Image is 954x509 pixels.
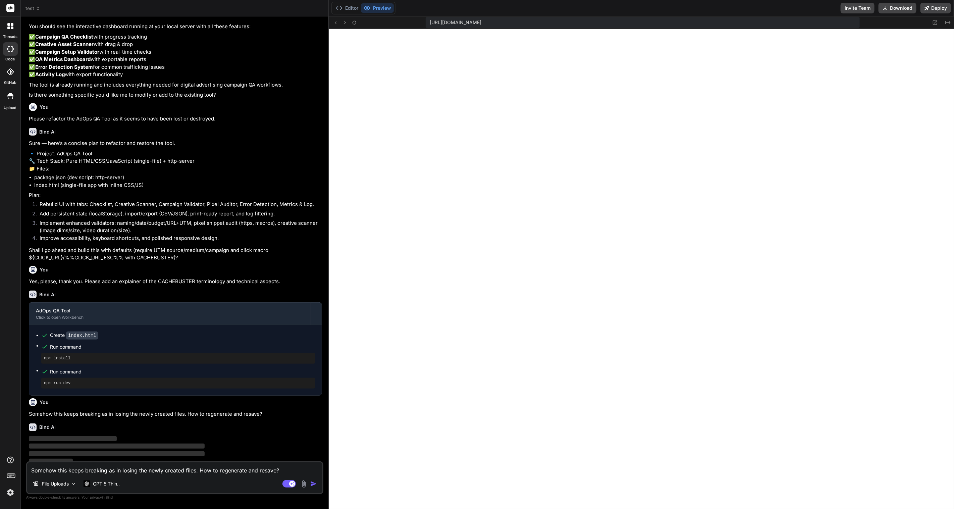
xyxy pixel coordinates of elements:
[35,56,91,62] strong: QA Metrics Dashboard
[879,3,916,13] button: Download
[310,480,317,487] img: icon
[430,19,481,26] span: [URL][DOMAIN_NAME]
[39,424,56,430] h6: Bind AI
[90,495,102,499] span: privacy
[29,247,322,262] p: Shall I go ahead and build this with defaults (require UTM source/medium/campaign and click macro...
[5,487,16,498] img: settings
[29,459,73,464] span: ‌
[35,71,65,78] strong: Activity Log
[66,332,98,340] code: index.html
[333,3,361,13] button: Editor
[50,344,315,350] span: Run command
[34,182,322,189] li: index.html (single-file app with inline CSS/JS)
[29,444,205,449] span: ‌
[35,49,99,55] strong: Campaign Setup Validator
[841,3,874,13] button: Invite Team
[26,494,323,501] p: Always double-check its answers. Your in Bind
[29,192,322,199] p: Plan:
[35,64,93,70] strong: Error Detection System
[29,33,322,79] p: ✅ with progress tracking ✅ with drag & drop ✅ with real-time checks ✅ with exportable reports ✅ f...
[39,129,56,135] h6: Bind AI
[3,34,17,40] label: threads
[44,380,312,386] pre: npm run dev
[39,291,56,298] h6: Bind AI
[29,23,322,31] p: You should see the interactive dashboard running at your local server with all these features:
[29,81,322,89] p: The tool is already running and includes everything needed for digital advertising campaign QA wo...
[25,5,40,12] span: test
[40,399,49,406] h6: You
[29,278,322,286] p: Yes, please, thank you. Please add an explainer of the CACHEBUSTER terminology and technical aspe...
[29,410,322,418] p: Somehow this keeps breaking as in losing the newly created files. How to regenerate and resave?
[34,219,322,235] li: Implement enhanced validators: naming/date/budget/URL+UTM, pixel snippet audit (https, macros), c...
[93,480,120,487] p: GPT 5 Thin..
[29,451,205,456] span: ‌
[71,481,76,487] img: Pick Models
[361,3,394,13] button: Preview
[36,315,304,320] div: Click to open Workbench
[35,41,94,47] strong: Creative Asset Scanner
[40,266,49,273] h6: You
[29,303,311,325] button: AdOps QA ToolClick to open Workbench
[35,34,93,40] strong: Campaign QA Checklist
[6,56,15,62] label: code
[29,150,322,173] p: 🔹 Project: AdOps QA Tool 🔧 Tech Stack: Pure HTML/CSS/JavaScript (single-file) + http-server 📁 Files:
[42,480,69,487] p: File Uploads
[29,140,322,147] p: Sure — here’s a concise plan to refactor and restore the tool.
[4,80,16,86] label: GitHub
[920,3,951,13] button: Deploy
[29,436,117,441] span: ‌
[44,356,312,361] pre: npm install
[300,480,308,488] img: attachment
[40,104,49,110] h6: You
[84,480,90,487] img: GPT 5 Thinking High
[50,368,315,375] span: Run command
[34,201,322,210] li: Rebuild UI with tabs: Checklist, Creative Scanner, Campaign Validator, Pixel Auditor, Error Detec...
[34,174,322,182] li: package.json (dev script: http-server)
[34,235,322,244] li: Improve accessibility, keyboard shortcuts, and polished responsive design.
[34,210,322,219] li: Add persistent state (localStorage), import/export (CSV/JSON), print-ready report, and log filter...
[29,91,322,99] p: Is there something specific you'd like me to modify or add to the existing tool?
[329,29,954,509] iframe: Preview
[36,307,304,314] div: AdOps QA Tool
[29,115,322,123] p: Please refactor the AdOps QA Tool as it seems to have been lost or destroyed.
[50,332,98,339] div: Create
[4,105,17,111] label: Upload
